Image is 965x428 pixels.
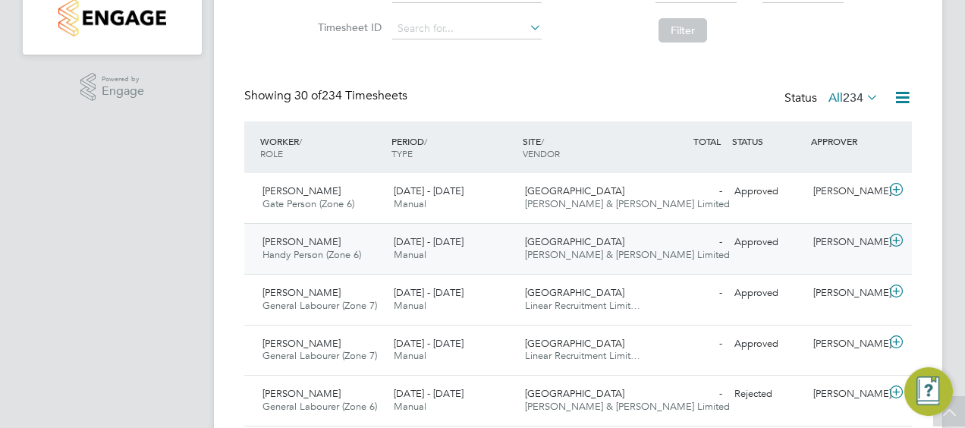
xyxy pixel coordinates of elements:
[693,135,721,147] span: TOTAL
[728,179,807,204] div: Approved
[394,387,464,400] span: [DATE] - [DATE]
[394,286,464,299] span: [DATE] - [DATE]
[525,197,730,210] span: [PERSON_NAME] & [PERSON_NAME] Limited
[659,18,707,42] button: Filter
[394,400,426,413] span: Manual
[519,127,650,167] div: SITE
[728,382,807,407] div: Rejected
[394,248,426,261] span: Manual
[807,179,886,204] div: [PERSON_NAME]
[262,400,377,413] span: General Labourer (Zone 6)
[649,332,728,357] div: -
[807,281,886,306] div: [PERSON_NAME]
[294,88,407,103] span: 234 Timesheets
[313,20,382,34] label: Timesheet ID
[394,299,426,312] span: Manual
[391,147,413,159] span: TYPE
[394,349,426,362] span: Manual
[523,147,560,159] span: VENDOR
[649,281,728,306] div: -
[807,127,886,155] div: APPROVER
[260,147,283,159] span: ROLE
[728,230,807,255] div: Approved
[649,179,728,204] div: -
[394,197,426,210] span: Manual
[262,248,361,261] span: Handy Person (Zone 6)
[649,230,728,255] div: -
[294,88,322,103] span: 30 of
[541,135,544,147] span: /
[244,88,410,104] div: Showing
[525,248,730,261] span: [PERSON_NAME] & [PERSON_NAME] Limited
[807,382,886,407] div: [PERSON_NAME]
[262,286,341,299] span: [PERSON_NAME]
[394,235,464,248] span: [DATE] - [DATE]
[525,387,624,400] span: [GEOGRAPHIC_DATA]
[262,349,377,362] span: General Labourer (Zone 7)
[424,135,427,147] span: /
[525,337,624,350] span: [GEOGRAPHIC_DATA]
[388,127,519,167] div: PERIOD
[262,299,377,312] span: General Labourer (Zone 7)
[728,281,807,306] div: Approved
[807,332,886,357] div: [PERSON_NAME]
[102,85,144,98] span: Engage
[525,349,640,362] span: Linear Recruitment Limit…
[728,332,807,357] div: Approved
[262,184,341,197] span: [PERSON_NAME]
[828,90,879,105] label: All
[525,400,730,413] span: [PERSON_NAME] & [PERSON_NAME] Limited
[80,73,145,102] a: Powered byEngage
[525,299,640,312] span: Linear Recruitment Limit…
[392,18,542,39] input: Search for...
[728,127,807,155] div: STATUS
[525,286,624,299] span: [GEOGRAPHIC_DATA]
[299,135,302,147] span: /
[262,197,354,210] span: Gate Person (Zone 6)
[394,337,464,350] span: [DATE] - [DATE]
[904,367,953,416] button: Engage Resource Center
[649,382,728,407] div: -
[262,337,341,350] span: [PERSON_NAME]
[102,73,144,86] span: Powered by
[262,387,341,400] span: [PERSON_NAME]
[525,184,624,197] span: [GEOGRAPHIC_DATA]
[256,127,388,167] div: WORKER
[262,235,341,248] span: [PERSON_NAME]
[784,88,882,109] div: Status
[525,235,624,248] span: [GEOGRAPHIC_DATA]
[394,184,464,197] span: [DATE] - [DATE]
[843,90,863,105] span: 234
[807,230,886,255] div: [PERSON_NAME]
